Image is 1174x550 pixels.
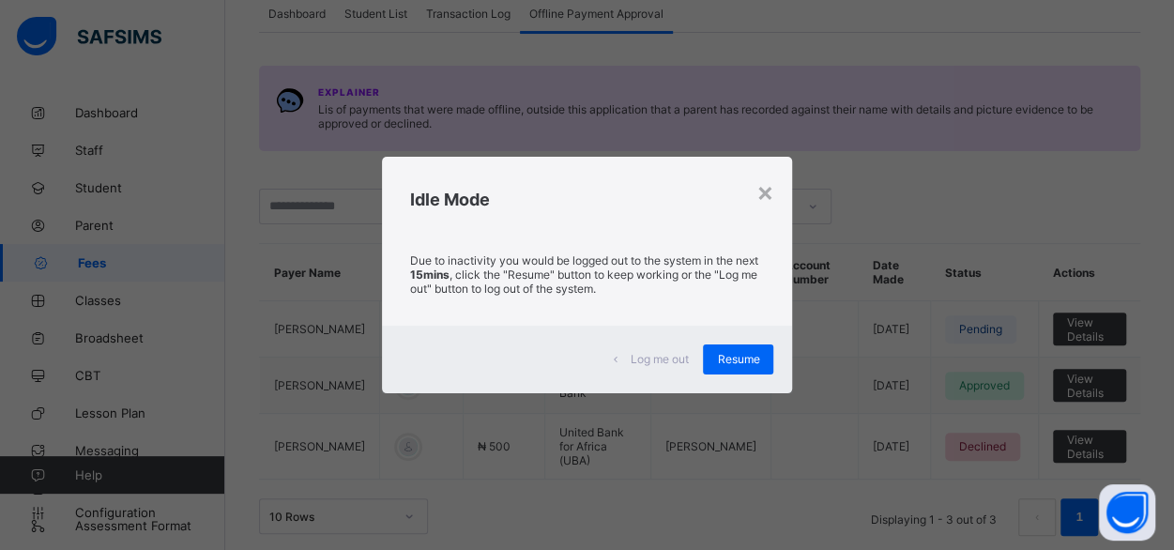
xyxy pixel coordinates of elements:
span: Resume [717,352,759,366]
span: Log me out [630,352,688,366]
div: × [755,176,773,207]
p: Due to inactivity you would be logged out to the system in the next , click the "Resume" button t... [410,253,765,296]
h2: Idle Mode [410,190,765,209]
button: Open asap [1099,484,1155,541]
strong: 15mins [410,267,450,282]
